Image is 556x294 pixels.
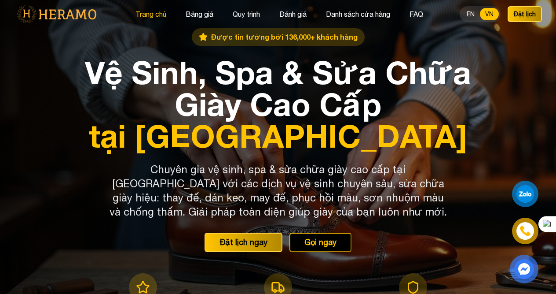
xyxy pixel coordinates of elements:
img: logo-with-text.png [14,5,99,23]
button: FAQ [407,8,426,20]
h1: Vệ Sinh, Spa & Sửa Chữa Giày Cao Cấp [81,56,475,152]
button: Đặt lịch ngay [205,233,282,252]
button: Bảng giá [183,8,216,20]
button: Quy trình [230,8,263,20]
button: Đánh giá [277,8,309,20]
span: tại [GEOGRAPHIC_DATA] [81,120,475,152]
button: VN [480,8,499,20]
span: Được tin tưởng bởi 136,000+ khách hàng [211,32,358,42]
img: phone-icon [519,225,531,237]
button: Danh sách cửa hàng [323,8,393,20]
button: EN [461,8,480,20]
p: Chuyên gia vệ sinh, spa & sửa chữa giày cao cấp tại [GEOGRAPHIC_DATA] với các dịch vụ vệ sinh chu... [109,162,447,219]
button: Trang chủ [133,8,169,20]
button: Đặt lịch [508,6,542,22]
a: phone-icon [513,219,537,243]
button: Gọi ngay [289,233,351,252]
